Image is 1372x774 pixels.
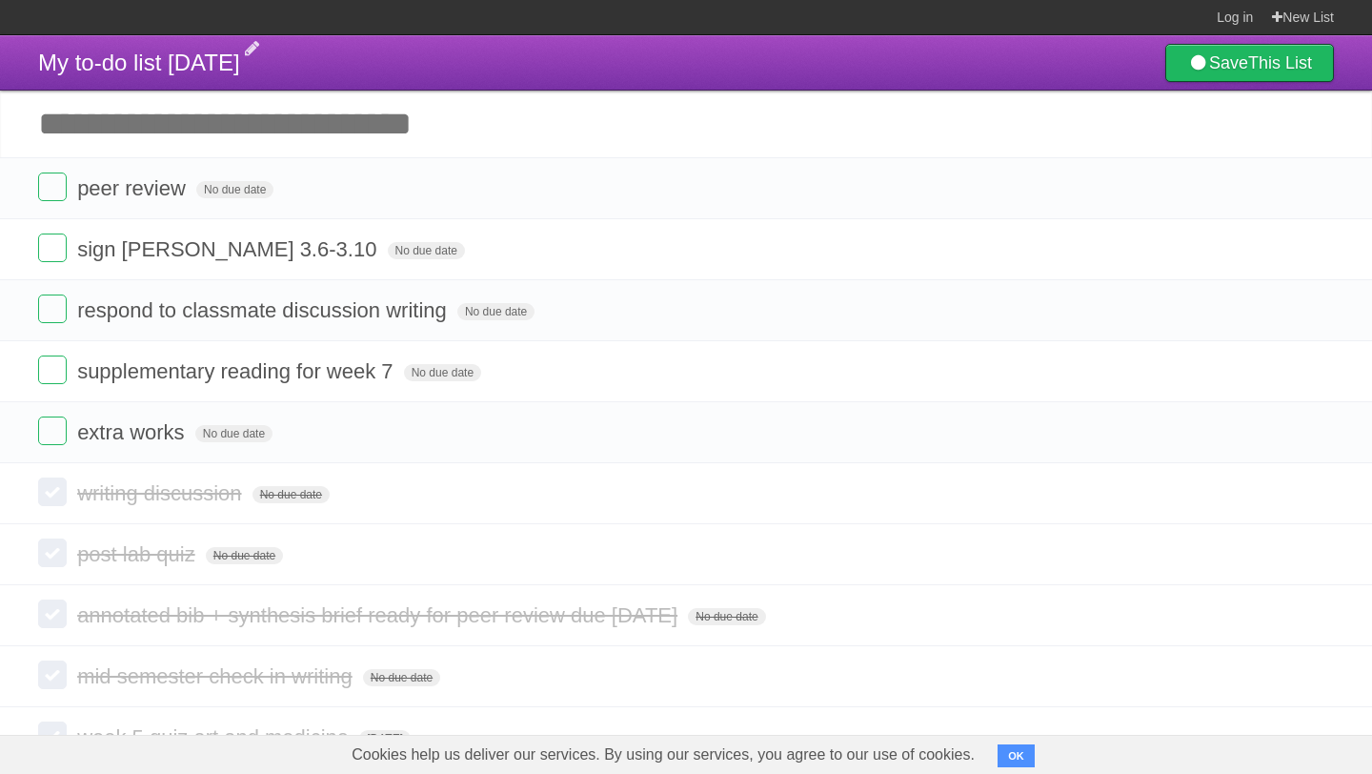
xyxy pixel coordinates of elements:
button: OK [998,744,1035,767]
span: No due date [195,425,272,442]
span: Cookies help us deliver our services. By using our services, you agree to our use of cookies. [333,736,994,774]
label: Done [38,539,67,567]
a: SaveThis List [1165,44,1334,82]
span: My to-do list [DATE] [38,50,240,75]
span: peer review [77,176,191,200]
span: No due date [196,181,273,198]
label: Done [38,722,67,750]
span: No due date [457,303,535,320]
span: No due date [206,547,283,564]
span: annotated bib + synthesis brief ready for peer review due [DATE] [77,603,682,627]
label: Done [38,478,67,506]
b: This List [1248,53,1312,72]
label: Done [38,295,67,323]
span: week 5 quiz art and medicine [77,725,353,749]
span: No due date [688,608,765,625]
label: Done [38,234,67,262]
span: No due date [388,242,465,259]
span: No due date [252,486,330,503]
label: Done [38,173,67,201]
label: Done [38,356,67,384]
label: Done [38,417,67,445]
label: Done [38,661,67,689]
span: mid semester check in writing [77,664,357,688]
span: No due date [363,669,440,686]
span: respond to classmate discussion writing [77,298,452,322]
span: [DATE] [359,730,411,747]
label: Done [38,600,67,628]
span: extra works [77,420,189,444]
span: writing discussion [77,481,246,505]
span: No due date [404,364,481,381]
span: supplementary reading for week 7 [77,359,397,383]
span: sign [PERSON_NAME] 3.6-3.10 [77,237,381,261]
span: post lab quiz [77,542,200,566]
